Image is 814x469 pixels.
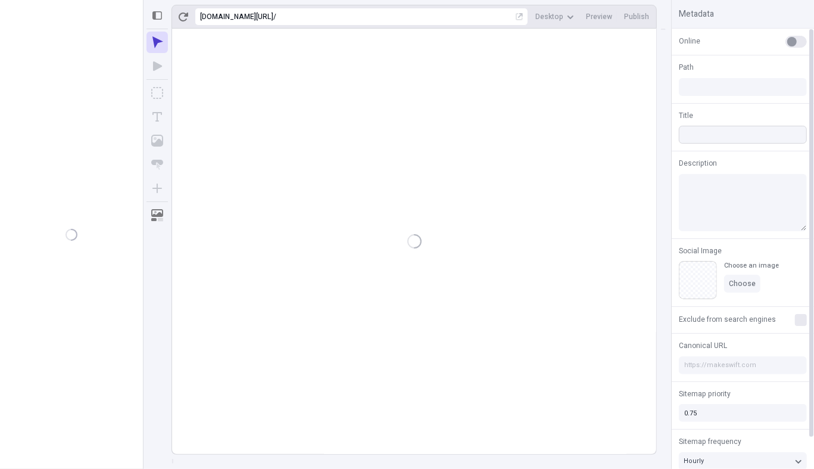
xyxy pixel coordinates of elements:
div: [URL][DOMAIN_NAME] [200,12,273,21]
span: Path [679,62,694,73]
span: Online [679,36,700,46]
button: Publish [619,8,654,26]
span: Exclude from search engines [679,314,776,325]
span: Choose [729,279,756,288]
button: Button [146,154,168,175]
span: Title [679,110,693,121]
button: Image [146,130,168,151]
button: Desktop [531,8,579,26]
div: Choose an image [724,261,779,270]
span: Publish [624,12,649,21]
span: Preview [586,12,612,21]
input: https://makeswift.com [679,356,807,374]
span: Sitemap priority [679,389,731,399]
span: Hourly [684,456,704,466]
span: Desktop [535,12,563,21]
button: Choose [724,275,760,293]
button: Preview [581,8,617,26]
div: / [273,12,276,21]
span: Canonical URL [679,340,727,351]
span: Social Image [679,246,722,256]
button: Text [146,106,168,128]
span: Sitemap frequency [679,436,741,447]
span: Description [679,158,717,169]
button: Box [146,82,168,104]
